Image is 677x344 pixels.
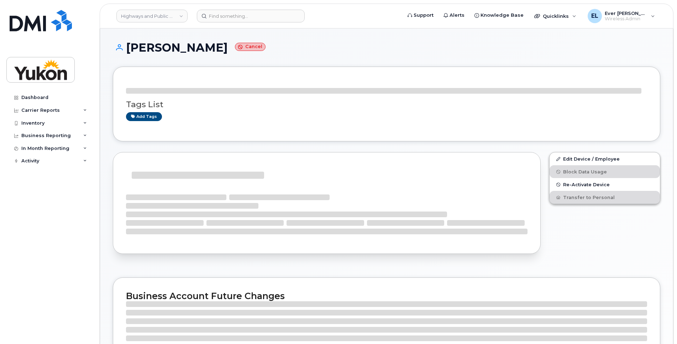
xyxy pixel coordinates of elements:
h1: [PERSON_NAME] [113,41,660,54]
small: Cancel [235,43,266,51]
button: Re-Activate Device [550,178,660,191]
a: Edit Device / Employee [550,152,660,165]
h2: Business Account Future Changes [126,291,647,301]
span: Re-Activate Device [563,182,610,187]
a: Add tags [126,112,162,121]
h3: Tags List [126,100,647,109]
button: Block Data Usage [550,165,660,178]
button: Transfer to Personal [550,191,660,204]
